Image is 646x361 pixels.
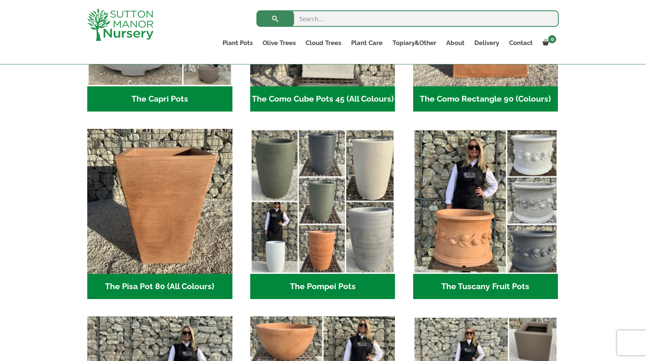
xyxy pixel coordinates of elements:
a: Topiary&Other [388,37,441,49]
h2: The Capri Pots [87,86,232,112]
h2: The Tuscany Fruit Pots [413,274,558,299]
h2: The Pisa Pot 80 (All Colours) [87,274,232,299]
img: The Pompei Pots [250,129,395,274]
img: The Tuscany Fruit Pots [413,129,558,274]
h2: The Como Cube Pots 45 (All Colours) [250,86,395,112]
input: Search... [256,10,559,27]
span: 0 [548,35,556,43]
img: logo [87,8,153,41]
a: Visit product category The Pisa Pot 80 (All Colours) [87,129,232,299]
a: Delivery [469,37,504,49]
a: Visit product category The Tuscany Fruit Pots [413,129,558,299]
a: Visit product category The Pompei Pots [250,129,395,299]
a: Olive Trees [258,37,301,49]
img: The Pisa Pot 80 (All Colours) [87,129,232,274]
a: Cloud Trees [301,37,346,49]
h2: The Como Rectangle 90 (Colours) [413,86,558,112]
a: About [441,37,469,49]
a: Contact [504,37,538,49]
a: 0 [538,37,559,49]
a: Plant Care [346,37,388,49]
h2: The Pompei Pots [250,274,395,299]
a: Plant Pots [218,37,258,49]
